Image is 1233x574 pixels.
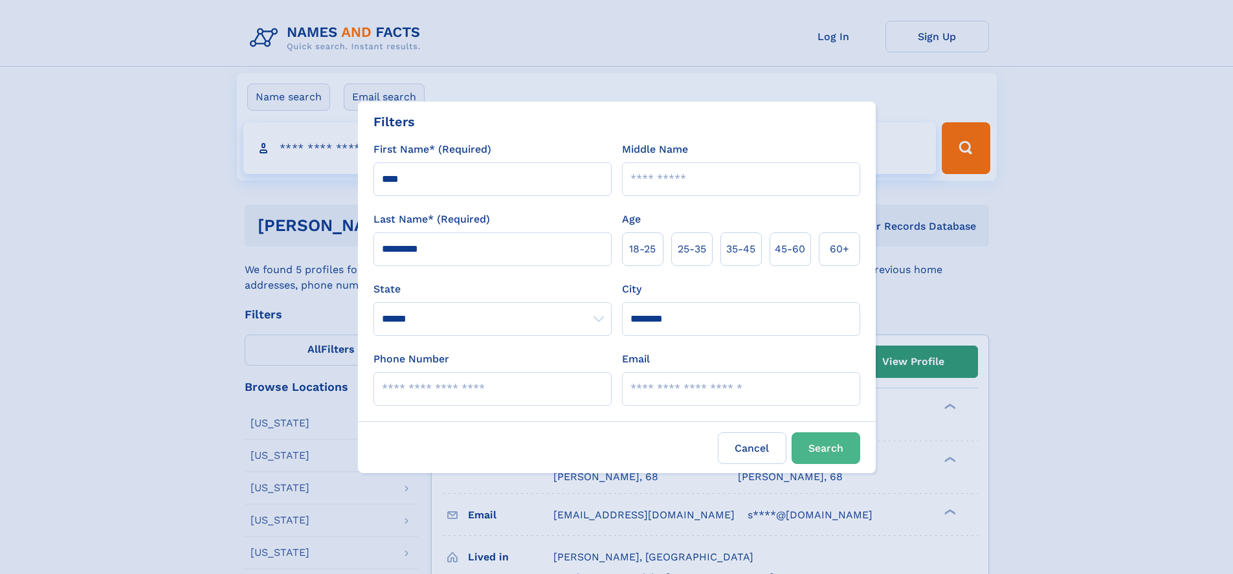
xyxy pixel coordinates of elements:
[718,432,786,464] label: Cancel
[792,432,860,464] button: Search
[622,351,650,367] label: Email
[373,281,612,297] label: State
[373,212,490,227] label: Last Name* (Required)
[726,241,755,257] span: 35‑45
[678,241,706,257] span: 25‑35
[622,142,688,157] label: Middle Name
[622,281,641,297] label: City
[373,142,491,157] label: First Name* (Required)
[830,241,849,257] span: 60+
[775,241,805,257] span: 45‑60
[373,112,415,131] div: Filters
[373,351,449,367] label: Phone Number
[629,241,656,257] span: 18‑25
[622,212,641,227] label: Age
